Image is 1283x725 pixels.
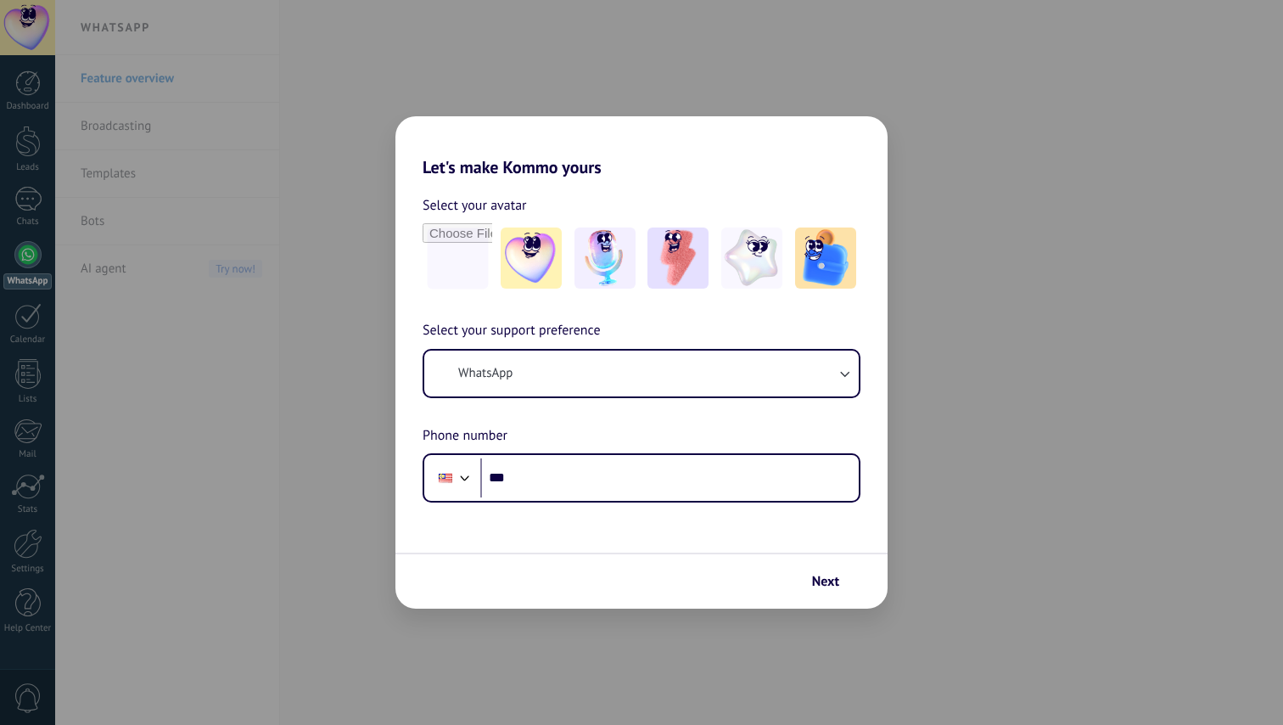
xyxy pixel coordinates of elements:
span: Select your support preference [423,320,601,342]
img: -1.jpeg [501,228,562,289]
img: -2.jpeg [574,228,636,289]
button: WhatsApp [424,351,859,396]
img: -3.jpeg [647,228,709,289]
img: -5.jpeg [795,228,856,289]
img: -4.jpeg [721,228,782,289]
span: Next [812,576,839,587]
button: Next [804,567,862,596]
div: Malaysia: + 60 [429,460,462,496]
span: WhatsApp [458,365,513,382]
h2: Let's make Kommo yours [395,116,888,177]
span: Phone number [423,425,507,447]
span: Select your avatar [423,194,527,216]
